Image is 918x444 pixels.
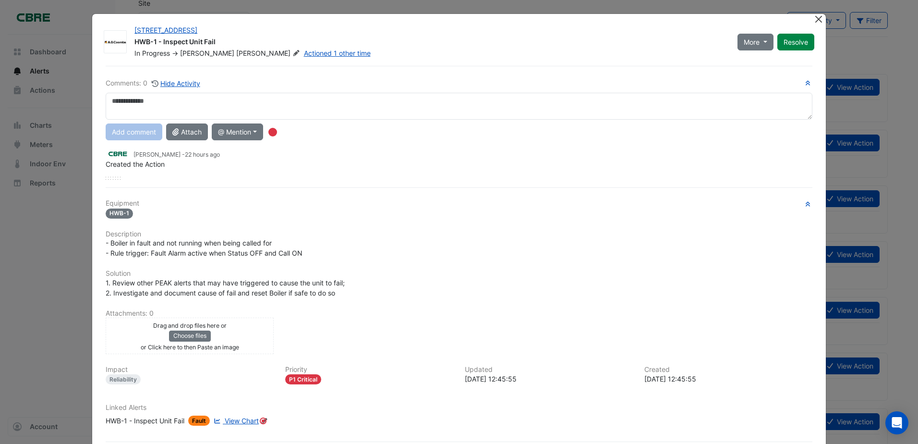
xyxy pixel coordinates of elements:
button: Close [814,14,824,24]
small: or Click here to then Paste an image [141,344,239,351]
div: HWB-1 - Inspect Unit Fail [134,37,726,49]
button: Resolve [777,34,814,50]
span: 2025-09-24 12:45:55 [185,151,220,158]
h6: Solution [106,270,812,278]
span: Created the Action [106,160,165,168]
span: Fault [188,416,210,426]
span: [PERSON_NAME] [236,49,302,58]
a: Actioned 1 other time [304,49,371,57]
img: CBRE Charter Hall [106,148,130,159]
span: [PERSON_NAME] [180,49,234,57]
h6: Priority [285,366,453,374]
h6: Created [644,366,812,374]
div: [DATE] 12:45:55 [644,374,812,384]
button: More [737,34,773,50]
span: - Boiler in fault and not running when being called for - Rule trigger: Fault Alarm active when S... [106,239,302,257]
h6: Description [106,230,812,238]
button: Hide Activity [151,78,201,89]
a: View Chart [212,416,259,426]
div: Reliability [106,374,141,384]
h6: Attachments: 0 [106,309,812,318]
button: Choose files [169,331,211,341]
span: HWB-1 [106,209,133,219]
span: -> [172,49,178,57]
div: Open Intercom Messenger [885,411,908,434]
small: [PERSON_NAME] - [133,150,220,159]
div: Comments: 0 [106,78,201,89]
button: @ Mention [212,123,263,140]
h6: Updated [465,366,633,374]
small: Drag and drop files here or [153,322,227,329]
span: More [744,37,760,47]
div: Tooltip anchor [259,417,267,425]
a: [STREET_ADDRESS] [134,26,197,34]
img: AG Coombs [104,37,126,47]
h6: Equipment [106,199,812,208]
div: [DATE] 12:45:55 [465,374,633,384]
button: Attach [166,123,208,140]
span: 1. Review other PEAK alerts that may have triggered to cause the unit to fail; 2. Investigate and... [106,279,347,297]
span: In Progress [134,49,170,57]
h6: Impact [106,366,274,374]
h6: Linked Alerts [106,404,812,412]
div: HWB-1 - Inspect Unit Fail [106,416,184,426]
div: Tooltip anchor [268,128,277,136]
span: View Chart [225,417,259,425]
div: P1 Critical [285,374,321,384]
